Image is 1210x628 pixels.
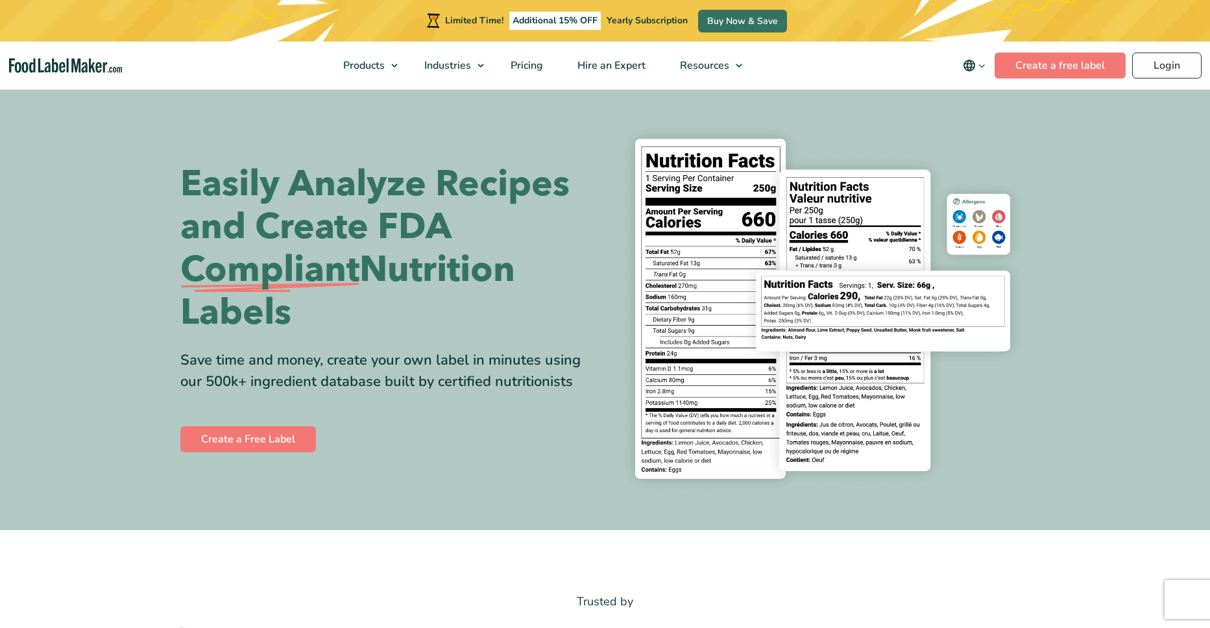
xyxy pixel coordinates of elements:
div: Save time and money, create your own label in minutes using our 500k+ ingredient database built b... [180,350,596,392]
a: Create a free label [995,53,1126,78]
span: Products [339,58,386,73]
span: Pricing [507,58,544,73]
a: Pricing [494,42,557,90]
a: Create a Free Label [180,426,316,452]
a: Products [326,42,404,90]
span: Industries [420,58,472,73]
span: Resources [676,58,731,73]
a: Login [1132,53,1202,78]
span: Limited Time! [445,14,503,27]
a: Hire an Expert [561,42,660,90]
a: Resources [663,42,749,90]
h1: Easily Analyze Recipes and Create FDA Nutrition Labels [180,163,596,334]
a: Industries [407,42,490,90]
span: Hire an Expert [574,58,647,73]
p: Trusted by [180,592,1030,611]
span: Additional 15% OFF [509,12,601,30]
span: Compliant [180,248,359,291]
a: Buy Now & Save [698,10,787,32]
span: Yearly Subscription [607,14,688,27]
